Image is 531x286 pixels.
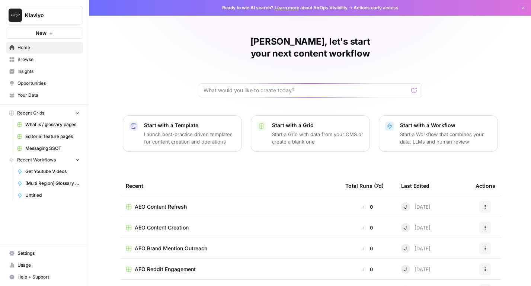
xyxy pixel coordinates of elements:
[14,177,83,189] a: [Multi Region] Glossary Page
[25,12,70,19] span: Klaviyo
[272,122,364,129] p: Start with a Grid
[126,176,333,196] div: Recent
[25,180,80,187] span: [Multi Region] Glossary Page
[6,42,83,54] a: Home
[6,77,83,89] a: Opportunities
[204,87,408,94] input: What would you like to create today?
[251,115,370,152] button: Start with a GridStart a Grid with data from your CMS or create a blank one
[6,54,83,65] a: Browse
[126,245,333,252] a: AEO Brand Mention Outreach
[199,36,422,60] h1: [PERSON_NAME], let's start your next content workflow
[345,245,389,252] div: 0
[6,89,83,101] a: Your Data
[6,154,83,166] button: Recent Workflows
[17,110,44,116] span: Recent Grids
[135,203,187,211] span: AEO Content Refresh
[14,131,83,142] a: Editorial feature pages
[135,224,189,231] span: AEO Content Creation
[6,28,83,39] button: New
[222,4,348,11] span: Ready to win AI search? about AirOps Visibility
[25,133,80,140] span: Editorial feature pages
[400,131,492,145] p: Start a Workflow that combines your data, LLMs and human review
[6,65,83,77] a: Insights
[36,29,47,37] span: New
[25,168,80,175] span: Get Youtube Videos
[401,265,431,274] div: [DATE]
[401,244,431,253] div: [DATE]
[345,266,389,273] div: 0
[135,266,196,273] span: AEO Reddit Engagement
[25,145,80,152] span: Messaging SSOT
[6,271,83,283] button: Help + Support
[404,203,407,211] span: J
[123,115,242,152] button: Start with a TemplateLaunch best-practice driven templates for content creation and operations
[400,122,492,129] p: Start with a Workflow
[14,166,83,177] a: Get Youtube Videos
[6,259,83,271] a: Usage
[345,176,384,196] div: Total Runs (7d)
[401,202,431,211] div: [DATE]
[17,68,80,75] span: Insights
[404,224,407,231] span: J
[25,192,80,199] span: Untitled
[14,189,83,201] a: Untitled
[272,131,364,145] p: Start a Grid with data from your CMS or create a blank one
[135,245,207,252] span: AEO Brand Mention Outreach
[126,224,333,231] a: AEO Content Creation
[14,142,83,154] a: Messaging SSOT
[401,176,429,196] div: Last Edited
[476,176,495,196] div: Actions
[17,157,56,163] span: Recent Workflows
[17,56,80,63] span: Browse
[379,115,498,152] button: Start with a WorkflowStart a Workflow that combines your data, LLMs and human review
[144,122,236,129] p: Start with a Template
[354,4,399,11] span: Actions early access
[404,245,407,252] span: J
[6,247,83,259] a: Settings
[6,107,83,119] button: Recent Grids
[345,224,389,231] div: 0
[14,119,83,131] a: What is / glossary pages
[126,266,333,273] a: AEO Reddit Engagement
[17,262,80,269] span: Usage
[17,250,80,257] span: Settings
[9,9,22,22] img: Klaviyo Logo
[126,203,333,211] a: AEO Content Refresh
[345,203,389,211] div: 0
[25,121,80,128] span: What is / glossary pages
[17,274,80,280] span: Help + Support
[17,44,80,51] span: Home
[17,92,80,99] span: Your Data
[17,80,80,87] span: Opportunities
[401,223,431,232] div: [DATE]
[275,5,299,10] a: Learn more
[404,266,407,273] span: J
[144,131,236,145] p: Launch best-practice driven templates for content creation and operations
[6,6,83,25] button: Workspace: Klaviyo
